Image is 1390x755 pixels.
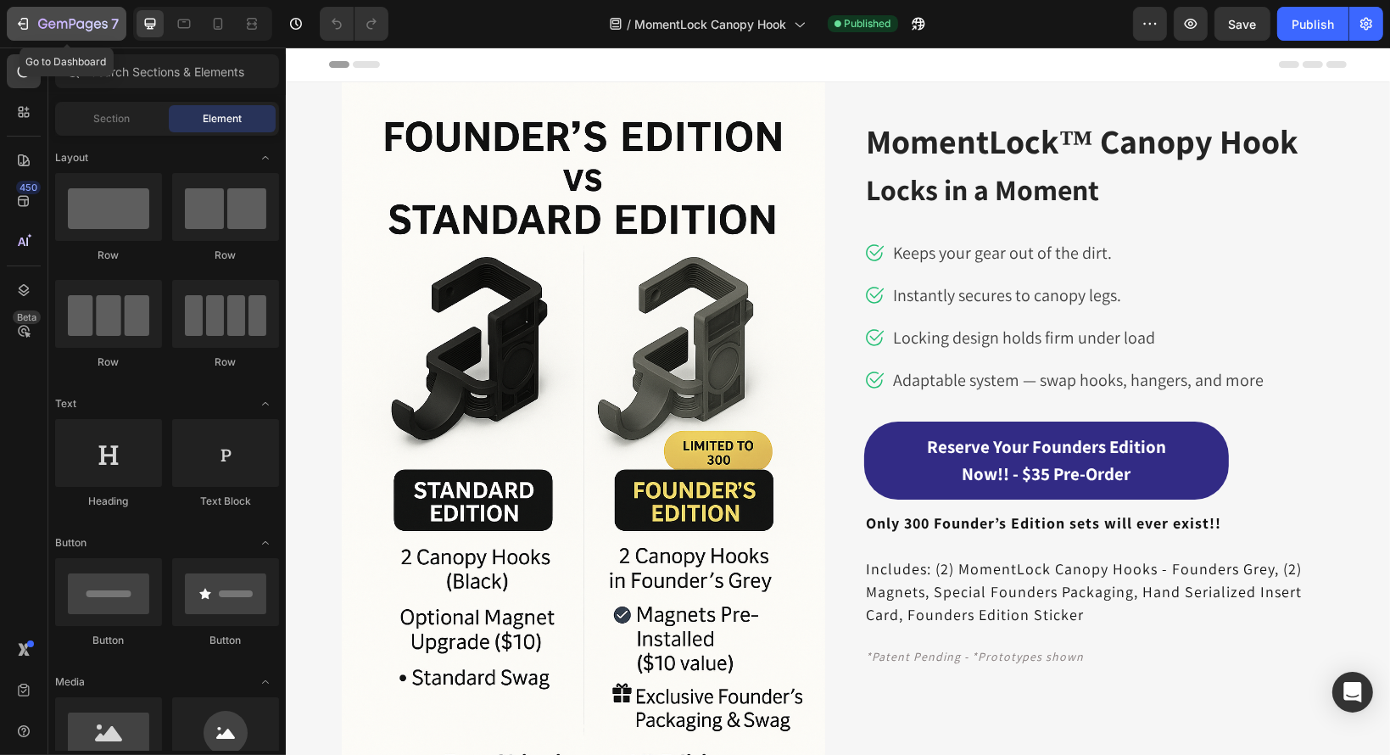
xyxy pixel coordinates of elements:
span: Toggle open [252,529,279,556]
span: Published [845,16,891,31]
strong: Locks in a Moment [580,123,813,161]
span: Toggle open [252,390,279,417]
span: Button [55,535,87,551]
span: / [628,15,632,33]
div: Heading [55,494,162,509]
div: Publish [1292,15,1334,33]
span: Media [55,674,85,690]
span: Element [203,111,242,126]
a: Reserve Your Founders EditionNow!! - $35 Pre-Order [578,374,943,452]
span: Save [1229,17,1257,31]
button: Publish [1277,7,1348,41]
div: Text Block [172,494,279,509]
span: Layout [55,150,88,165]
p: Keeps your gear out of the dirt. [607,193,978,218]
div: Beta [13,310,41,324]
div: Open Intercom Messenger [1332,672,1373,713]
span: MomentLock™ Canopy Hook [580,71,1013,115]
div: Row [172,248,279,263]
p: Includes: (2) MomentLock Canopy Hooks - Founders Grey, (2) Magnets, Special Founders Packaging, H... [580,510,1035,579]
div: Row [55,355,162,370]
span: Section [94,111,131,126]
div: Button [55,633,162,648]
p: Adaptable system — swap hooks, hangers, and more [607,320,978,345]
button: Save [1214,7,1270,41]
span: MomentLock Canopy Hook [635,15,787,33]
input: Search Sections & Elements [55,54,279,88]
p: Instantly secures to canopy legs. [607,235,978,260]
span: Toggle open [252,668,279,696]
div: Button [172,633,279,648]
strong: Only 300 Founder’s Edition sets will ever exist!! [580,466,935,485]
button: 7 [7,7,126,41]
span: Text [55,396,76,411]
p: Reserve Your Founders Edition Now!! - $35 Pre-Order [641,386,880,439]
div: Row [172,355,279,370]
div: Undo/Redo [320,7,388,41]
div: Row [55,248,162,263]
i: *Patent Pending - *Prototypes shown [580,601,798,617]
span: Toggle open [252,144,279,171]
div: 450 [16,181,41,194]
p: 7 [111,14,119,34]
p: Locking design holds firm under load [607,277,978,303]
iframe: Design area [286,48,1390,755]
